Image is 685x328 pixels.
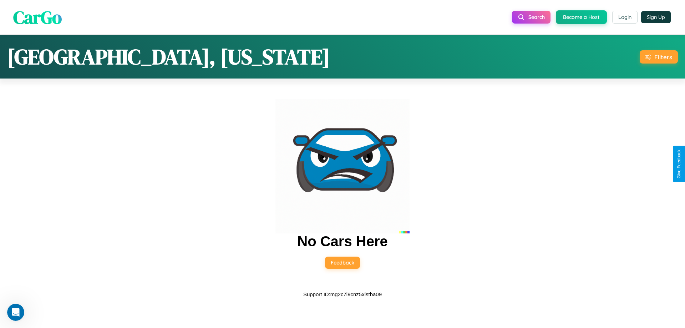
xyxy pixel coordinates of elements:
img: car [275,99,410,233]
button: Login [612,11,638,24]
div: Filters [654,53,672,61]
h1: [GEOGRAPHIC_DATA], [US_STATE] [7,42,330,71]
button: Feedback [325,257,360,269]
button: Become a Host [556,10,607,24]
span: CarGo [13,5,62,29]
div: Give Feedback [676,150,681,178]
span: Search [528,14,545,20]
button: Search [512,11,550,24]
iframe: Intercom live chat [7,304,24,321]
p: Support ID: mg2c7l9cnz5xlstba09 [303,289,382,299]
h2: No Cars Here [297,233,387,249]
button: Filters [640,50,678,64]
button: Sign Up [641,11,671,23]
